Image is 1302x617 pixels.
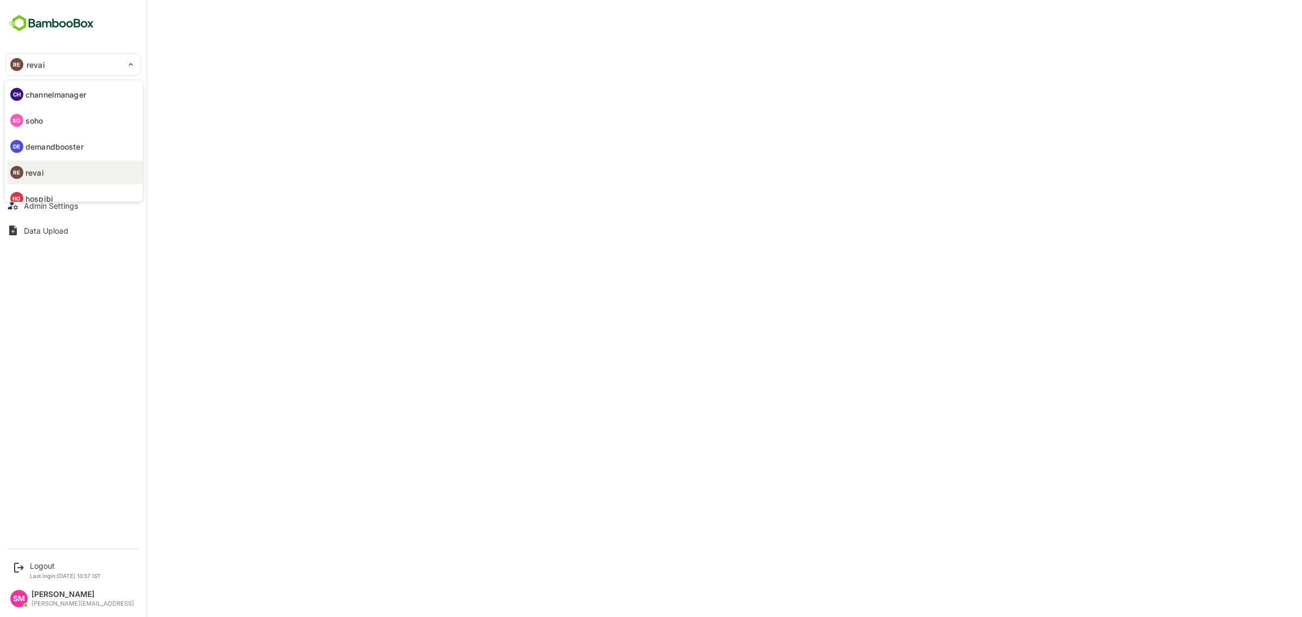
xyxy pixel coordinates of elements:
p: revai [25,167,44,178]
div: DE [10,140,23,153]
div: CH [10,88,23,101]
p: demandbooster [25,141,84,152]
p: soho [25,115,43,126]
div: RE [10,166,23,179]
p: hospibi [25,193,53,204]
div: SO [10,114,23,127]
div: HO [10,192,23,205]
p: channelmanager [25,89,86,100]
